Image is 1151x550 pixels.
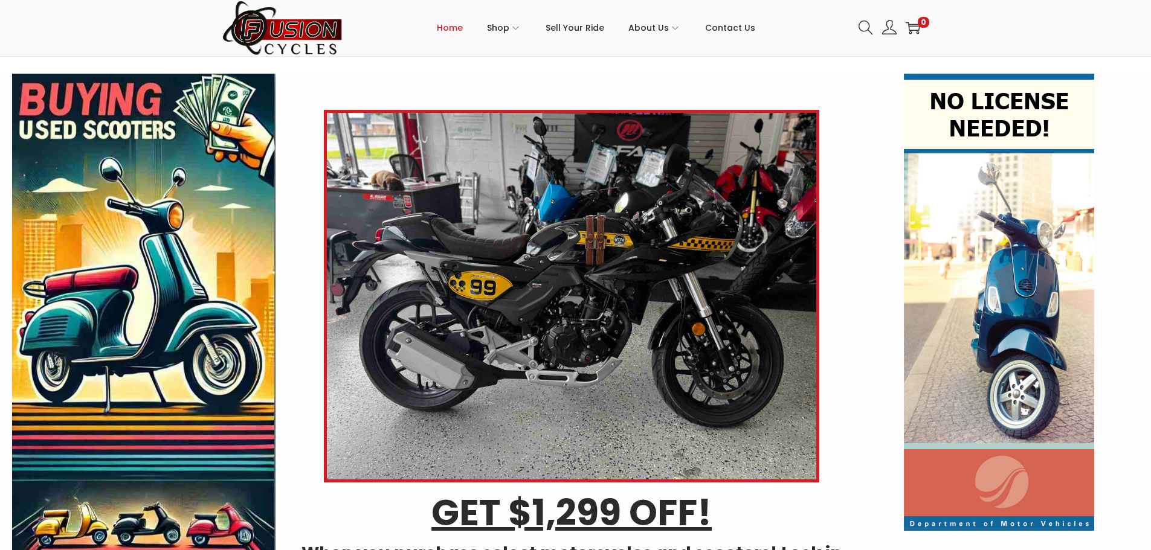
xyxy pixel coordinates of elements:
[705,1,755,55] a: Contact Us
[546,1,604,55] a: Sell Your Ride
[906,21,920,35] a: 0
[437,13,463,43] span: Home
[431,487,712,538] u: GET $1,299 OFF!
[705,13,755,43] span: Contact Us
[437,1,463,55] a: Home
[487,1,521,55] a: Shop
[487,13,509,43] span: Shop
[628,1,681,55] a: About Us
[546,13,604,43] span: Sell Your Ride
[343,1,850,55] nav: Primary navigation
[628,13,669,43] span: About Us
